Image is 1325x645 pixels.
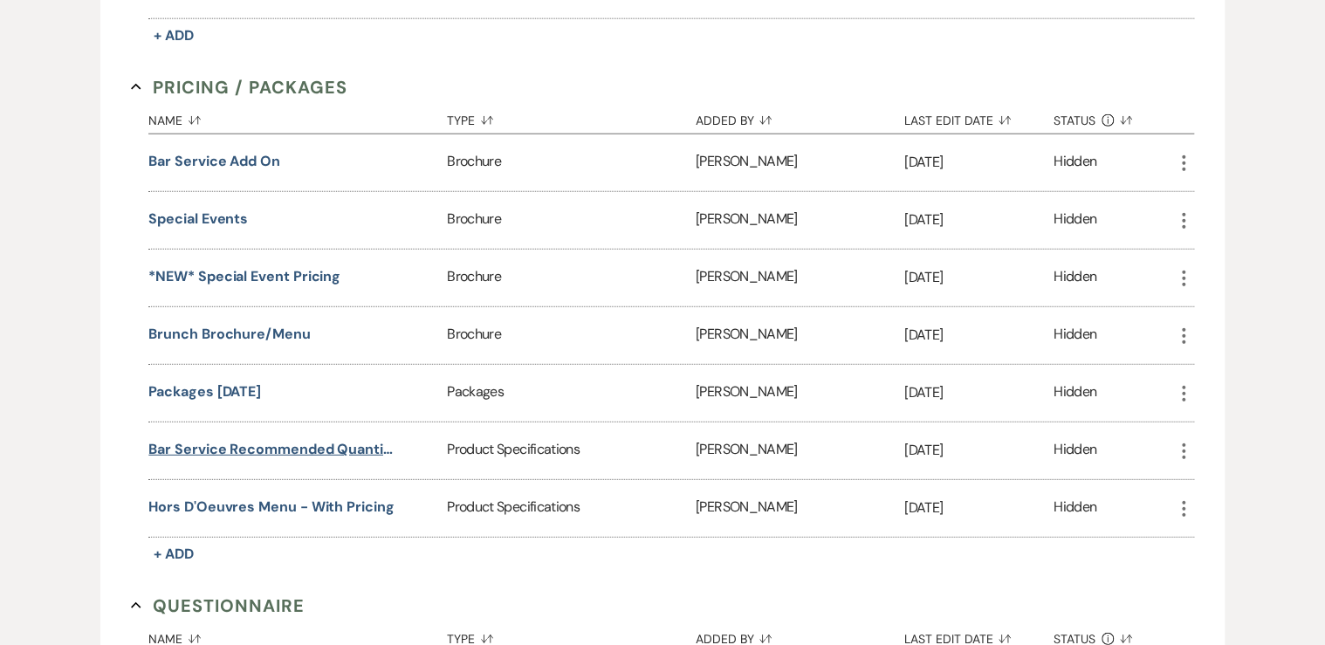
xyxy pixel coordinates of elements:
[131,593,305,619] button: Questionnaire
[904,439,1054,462] p: [DATE]
[904,266,1054,289] p: [DATE]
[154,545,194,563] span: + Add
[1054,114,1095,127] span: Status
[904,381,1054,404] p: [DATE]
[148,497,394,518] button: Hors D'Oeuvres Menu - With Pricing
[1054,209,1096,232] div: Hidden
[696,307,904,364] div: [PERSON_NAME]
[904,100,1054,134] button: Last Edit Date
[696,480,904,537] div: [PERSON_NAME]
[148,542,199,566] button: + Add
[447,100,696,134] button: Type
[1054,497,1096,520] div: Hidden
[447,365,696,422] div: Packages
[148,209,248,230] button: special events
[154,26,194,45] span: + Add
[696,365,904,422] div: [PERSON_NAME]
[904,209,1054,231] p: [DATE]
[696,134,904,191] div: [PERSON_NAME]
[447,250,696,306] div: Brochure
[696,192,904,249] div: [PERSON_NAME]
[1054,100,1173,134] button: Status
[447,307,696,364] div: Brochure
[1054,324,1096,347] div: Hidden
[1054,439,1096,463] div: Hidden
[148,100,447,134] button: Name
[696,422,904,479] div: [PERSON_NAME]
[447,422,696,479] div: Product Specifications
[148,381,261,402] button: Packages [DATE]
[904,324,1054,347] p: [DATE]
[904,497,1054,519] p: [DATE]
[447,480,696,537] div: Product Specifications
[904,151,1054,174] p: [DATE]
[1054,633,1095,645] span: Status
[447,192,696,249] div: Brochure
[1054,381,1096,405] div: Hidden
[148,24,199,48] button: + Add
[148,324,310,345] button: Brunch Brochure/Menu
[148,439,397,460] button: Bar Service Recommended Quantities Guide
[696,100,904,134] button: Added By
[131,74,347,100] button: Pricing / Packages
[1054,266,1096,290] div: Hidden
[148,151,280,172] button: Bar Service Add On
[447,134,696,191] div: Brochure
[696,250,904,306] div: [PERSON_NAME]
[1054,151,1096,175] div: Hidden
[148,266,340,287] button: *NEW* Special Event Pricing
